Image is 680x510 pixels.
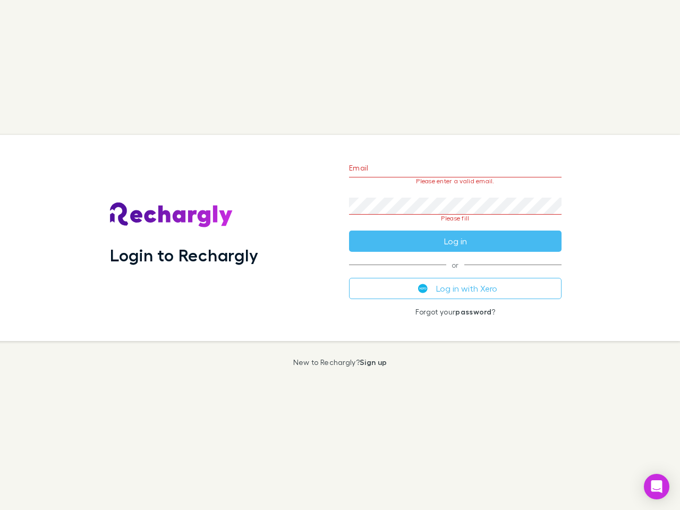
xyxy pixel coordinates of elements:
p: New to Rechargly? [293,358,387,367]
p: Forgot your ? [349,308,562,316]
a: Sign up [360,358,387,367]
a: password [455,307,491,316]
img: Xero's logo [418,284,428,293]
button: Log in with Xero [349,278,562,299]
div: Open Intercom Messenger [644,474,669,499]
p: Please fill [349,215,562,222]
button: Log in [349,231,562,252]
p: Please enter a valid email. [349,177,562,185]
img: Rechargly's Logo [110,202,233,228]
h1: Login to Rechargly [110,245,258,265]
